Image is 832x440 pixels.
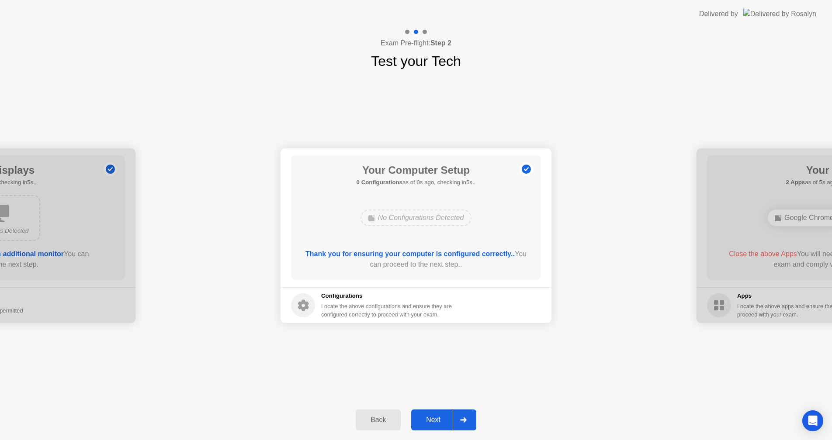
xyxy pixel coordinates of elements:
button: Next [411,409,476,430]
button: Back [356,409,401,430]
div: Delivered by [699,9,738,19]
img: Delivered by Rosalyn [743,9,816,19]
h1: Test your Tech [371,51,461,72]
div: You can proceed to the next step.. [304,249,529,270]
b: Step 2 [430,39,451,47]
div: No Configurations Detected [361,210,472,226]
h5: as of 0s ago, checking in5s.. [357,178,476,187]
div: Locate the above configurations and ensure they are configured correctly to proceed with your exam. [321,302,454,319]
b: 0 Configurations [357,179,402,186]
h1: Your Computer Setup [357,162,476,178]
div: Open Intercom Messenger [802,410,823,431]
b: Thank you for ensuring your computer is configured correctly.. [305,250,515,258]
h5: Configurations [321,292,454,300]
div: Back [358,416,398,424]
h4: Exam Pre-flight: [381,38,451,48]
div: Next [414,416,453,424]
